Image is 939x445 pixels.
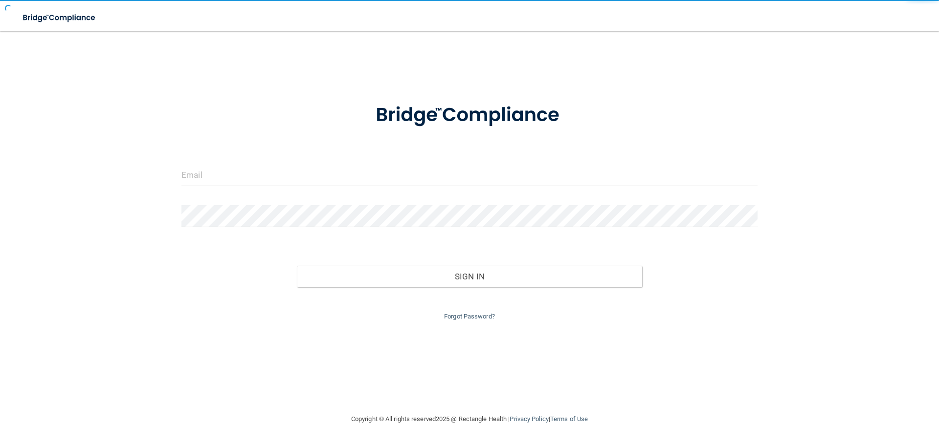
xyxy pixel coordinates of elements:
a: Privacy Policy [510,415,548,423]
a: Forgot Password? [444,313,495,320]
button: Sign In [297,266,643,287]
img: bridge_compliance_login_screen.278c3ca4.svg [356,90,583,141]
img: bridge_compliance_login_screen.278c3ca4.svg [15,8,105,28]
a: Terms of Use [550,415,588,423]
iframe: Drift Widget Chat Controller [770,376,927,415]
div: Copyright © All rights reserved 2025 @ Rectangle Health | | [291,403,648,435]
input: Email [181,164,758,186]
